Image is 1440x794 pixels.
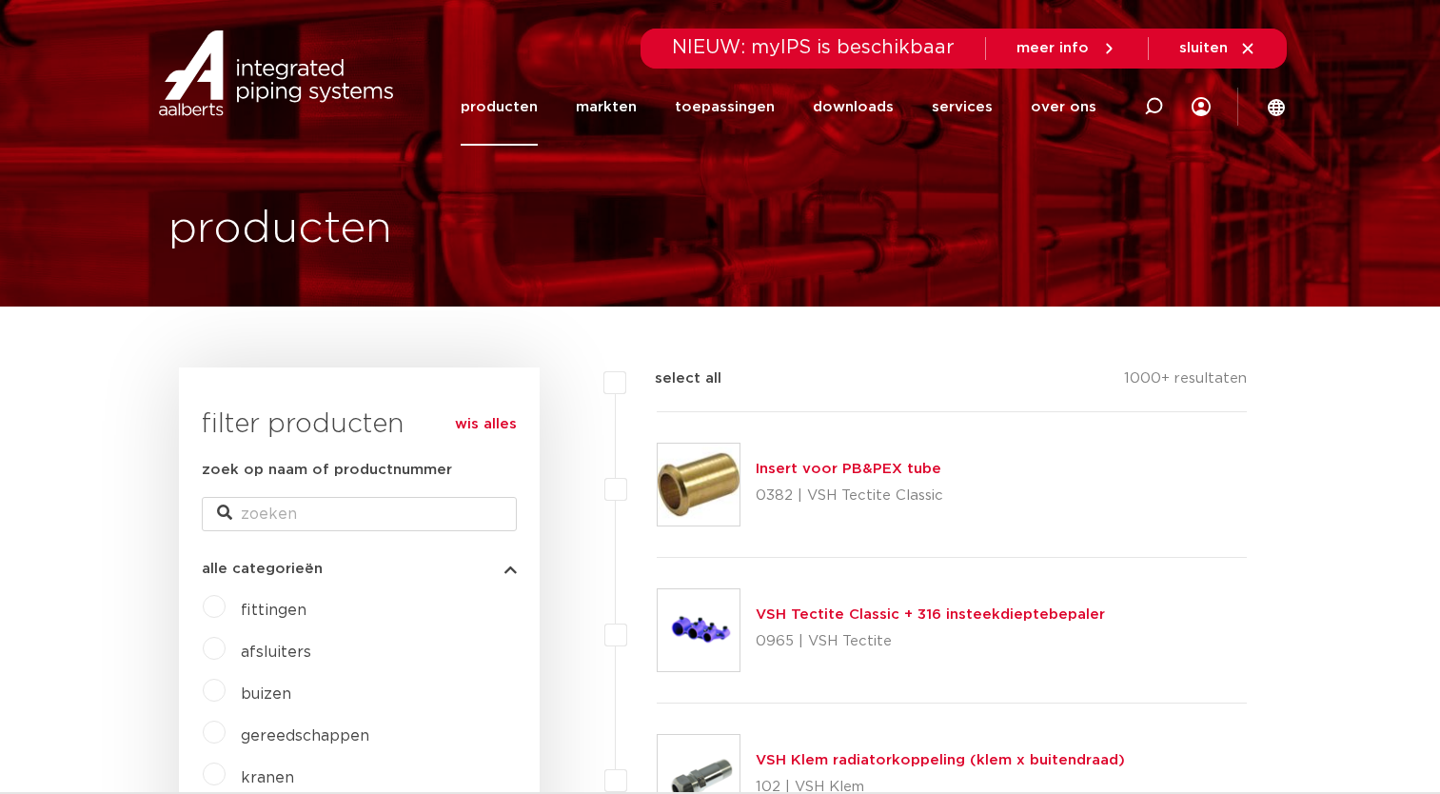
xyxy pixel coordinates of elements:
[202,562,517,576] button: alle categorieën
[202,459,452,482] label: zoek op naam of productnummer
[932,69,993,146] a: services
[1016,41,1089,55] span: meer info
[756,626,1105,657] p: 0965 | VSH Tectite
[756,462,941,476] a: Insert voor PB&PEX tube
[168,199,392,260] h1: producten
[756,481,943,511] p: 0382 | VSH Tectite Classic
[1124,367,1247,397] p: 1000+ resultaten
[675,69,775,146] a: toepassingen
[202,497,517,531] input: zoeken
[241,686,291,702] a: buizen
[658,589,740,671] img: Thumbnail for VSH Tectite Classic + 316 insteekdieptebepaler
[202,562,323,576] span: alle categorieën
[1192,69,1211,146] div: my IPS
[241,728,369,744] a: gereedschappen
[1179,41,1228,55] span: sluiten
[241,603,306,618] a: fittingen
[813,69,894,146] a: downloads
[672,38,955,57] span: NIEUW: myIPS is beschikbaar
[241,770,294,785] a: kranen
[756,753,1125,767] a: VSH Klem radiatorkoppeling (klem x buitendraad)
[1031,69,1096,146] a: over ons
[756,607,1105,622] a: VSH Tectite Classic + 316 insteekdieptebepaler
[1179,40,1256,57] a: sluiten
[455,413,517,436] a: wis alles
[576,69,637,146] a: markten
[658,444,740,526] img: Thumbnail for Insert voor PB&PEX tube
[241,645,311,660] a: afsluiters
[461,69,1096,146] nav: Menu
[202,406,517,444] h3: filter producten
[626,367,721,390] label: select all
[1016,40,1117,57] a: meer info
[461,69,538,146] a: producten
